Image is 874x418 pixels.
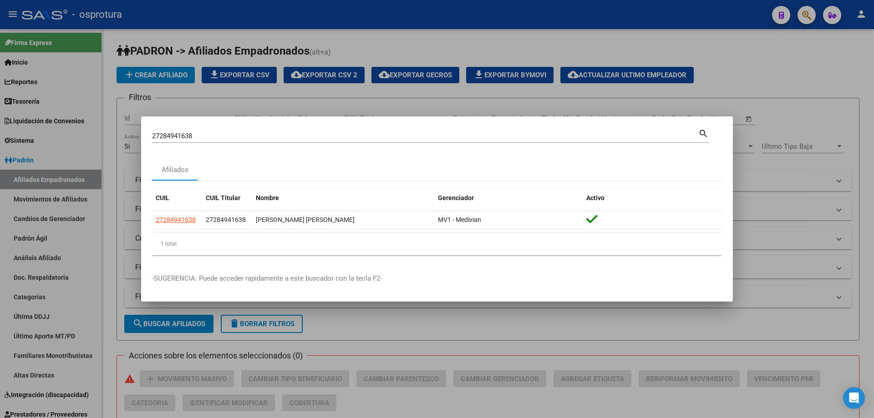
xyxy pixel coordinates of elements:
[206,216,246,223] span: 27284941638
[156,194,169,201] span: CUIL
[586,194,605,201] span: Activo
[152,273,722,284] p: -SUGERENCIA: Puede acceder rapidamente a este buscador con la tecla F2-
[252,188,434,208] datatable-header-cell: Nombre
[583,188,722,208] datatable-header-cell: Activo
[256,215,431,225] div: [PERSON_NAME] [PERSON_NAME]
[698,127,709,138] mat-icon: search
[152,232,722,255] div: 1 total
[256,194,279,201] span: Nombre
[202,188,252,208] datatable-header-cell: CUIL Titular
[162,165,188,175] div: Afiliados
[438,216,481,223] span: MV1 - Medivian
[438,194,474,201] span: Gerenciador
[206,194,240,201] span: CUIL Titular
[152,188,202,208] datatable-header-cell: CUIL
[843,387,865,409] div: Open Intercom Messenger
[434,188,583,208] datatable-header-cell: Gerenciador
[156,216,196,223] span: 27284941638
